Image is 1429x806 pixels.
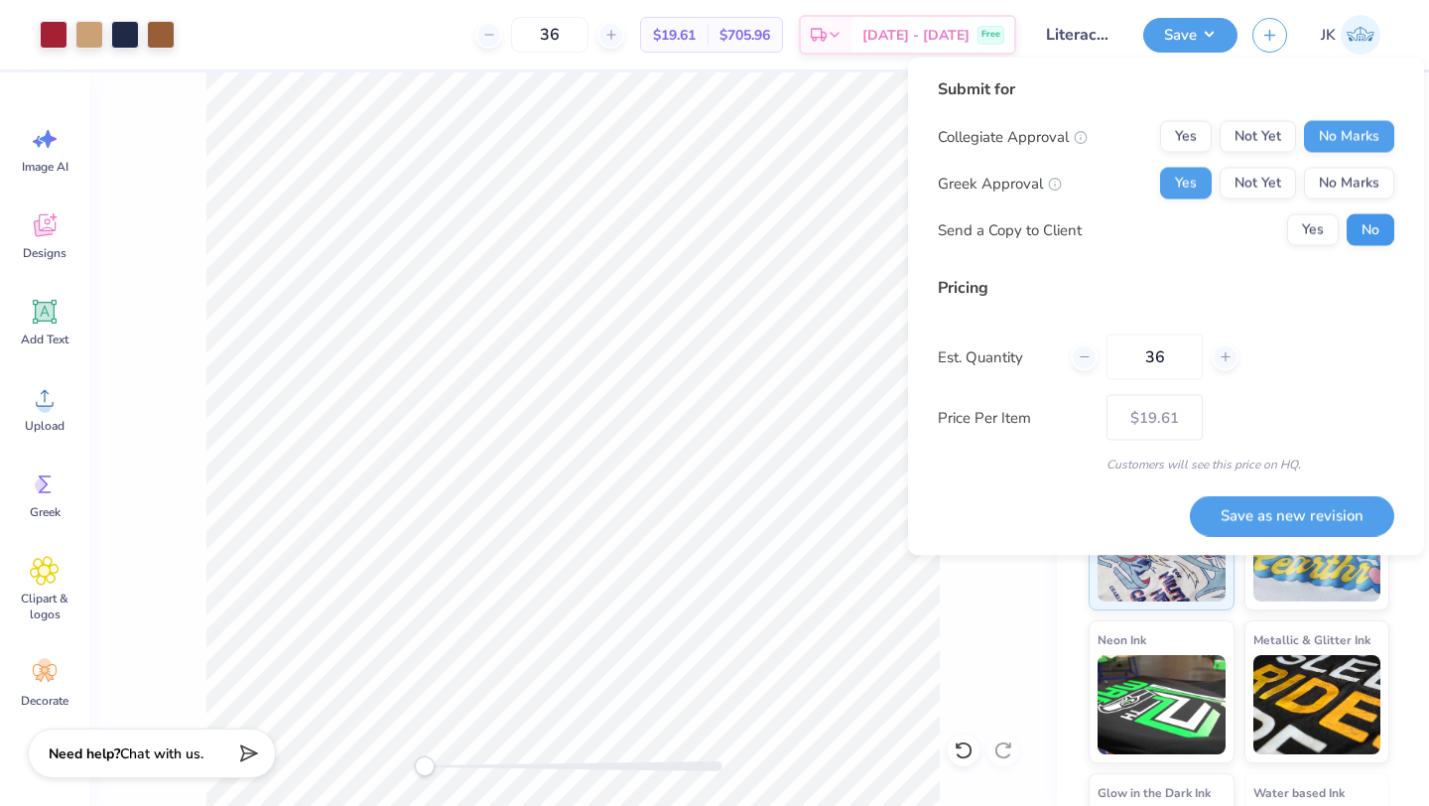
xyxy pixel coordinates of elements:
strong: Need help? [49,744,120,763]
span: Water based Ink [1253,782,1345,803]
span: JK [1321,24,1336,47]
div: Submit for [938,77,1394,101]
input: – – [511,17,588,53]
button: Yes [1160,121,1212,153]
span: Decorate [21,693,68,709]
button: No Marks [1304,168,1394,200]
span: Neon Ink [1098,629,1146,650]
span: Image AI [22,159,68,175]
input: Untitled Design [1031,15,1128,55]
span: [DATE] - [DATE] [862,25,970,46]
span: Add Text [21,332,68,347]
img: Metallic & Glitter Ink [1253,655,1381,754]
span: Metallic & Glitter Ink [1253,629,1370,650]
button: No Marks [1304,121,1394,153]
label: Price Per Item [938,406,1092,429]
span: Designs [23,245,66,261]
span: Free [981,28,1000,42]
label: Est. Quantity [938,345,1056,368]
span: Upload [25,418,65,434]
button: Save [1143,18,1237,53]
button: No [1347,214,1394,246]
div: Greek Approval [938,172,1062,195]
span: Chat with us. [120,744,203,763]
button: Yes [1160,168,1212,200]
div: Collegiate Approval [938,125,1088,148]
div: Send a Copy to Client [938,218,1082,241]
div: Accessibility label [415,756,435,776]
span: Glow in the Dark Ink [1098,782,1211,803]
input: – – [1106,335,1203,380]
span: $705.96 [719,25,770,46]
button: Save as new revision [1190,495,1394,536]
a: JK [1312,15,1389,55]
img: Joshua Kelley [1341,15,1380,55]
div: Customers will see this price on HQ. [938,456,1394,473]
img: Neon Ink [1098,655,1226,754]
span: Greek [30,504,61,520]
span: Clipart & logos [12,591,77,622]
button: Yes [1287,214,1339,246]
button: Not Yet [1220,121,1296,153]
span: $19.61 [653,25,696,46]
button: Not Yet [1220,168,1296,200]
div: Pricing [938,276,1394,300]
